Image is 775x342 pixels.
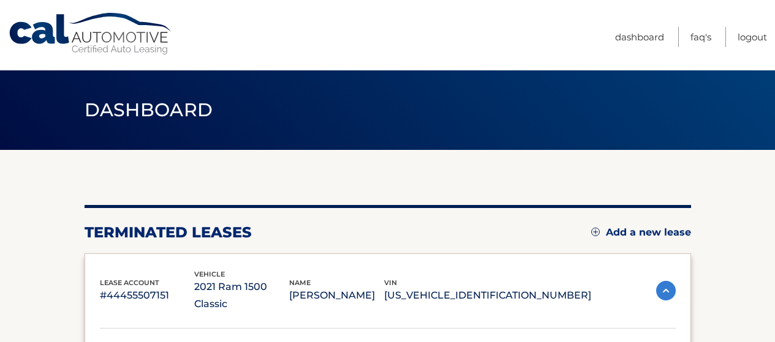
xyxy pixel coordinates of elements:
[194,278,289,313] p: 2021 Ram 1500 Classic
[194,270,225,278] span: vehicle
[289,278,311,287] span: name
[690,27,711,47] a: FAQ's
[100,278,159,287] span: lease account
[384,287,591,304] p: [US_VEHICLE_IDENTIFICATION_NUMBER]
[656,281,676,300] img: accordion-active.svg
[591,226,691,239] a: Add a new lease
[591,228,600,236] img: add.svg
[85,99,213,121] span: Dashboard
[289,287,384,304] p: [PERSON_NAME]
[738,27,767,47] a: Logout
[8,12,173,56] a: Cal Automotive
[615,27,664,47] a: Dashboard
[100,287,195,304] p: #44455507151
[384,278,397,287] span: vin
[85,223,252,242] h2: terminated leases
